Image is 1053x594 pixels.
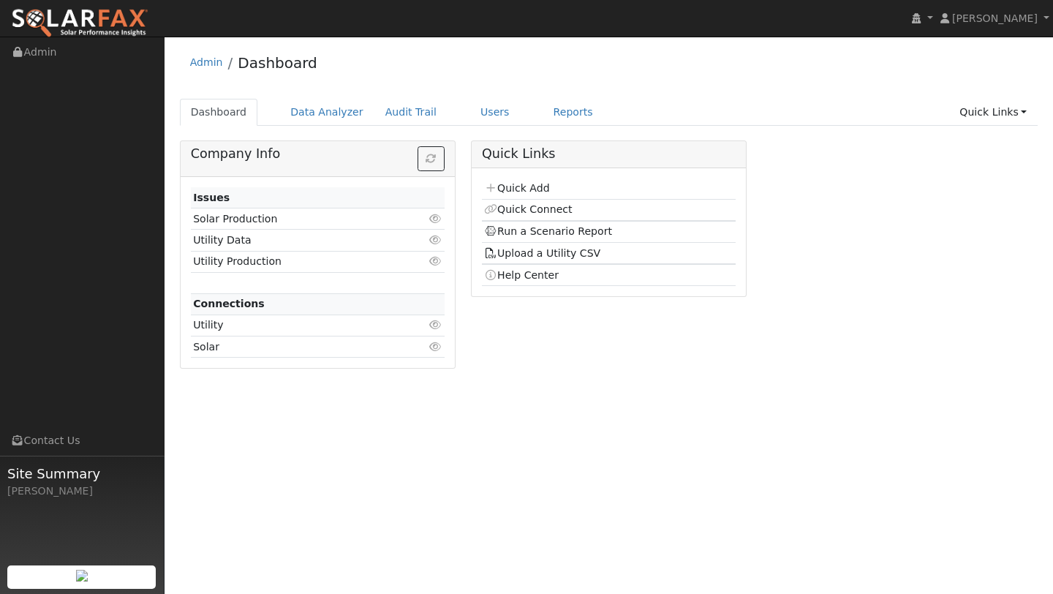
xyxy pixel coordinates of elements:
i: Click to view [429,320,442,330]
i: Click to view [429,235,442,245]
td: Solar Production [191,208,404,230]
span: [PERSON_NAME] [952,12,1038,24]
a: Dashboard [238,54,317,72]
td: Utility Data [191,230,404,251]
a: Help Center [484,269,559,281]
div: [PERSON_NAME] [7,484,156,499]
strong: Connections [193,298,265,309]
i: Click to view [429,214,442,224]
a: Users [469,99,521,126]
i: Click to view [429,256,442,266]
img: retrieve [76,570,88,582]
h5: Company Info [191,146,445,162]
td: Utility Production [191,251,404,272]
a: Reports [543,99,604,126]
a: Quick Add [484,182,549,194]
a: Data Analyzer [279,99,374,126]
i: Click to view [429,342,442,352]
td: Utility [191,315,404,336]
img: SolarFax [11,8,148,39]
a: Admin [190,56,223,68]
a: Upload a Utility CSV [484,247,600,259]
strong: Issues [193,192,230,203]
a: Quick Links [948,99,1038,126]
span: Site Summary [7,464,156,484]
a: Audit Trail [374,99,448,126]
td: Solar [191,337,404,358]
a: Run a Scenario Report [484,225,612,237]
h5: Quick Links [482,146,736,162]
a: Quick Connect [484,203,572,215]
a: Dashboard [180,99,258,126]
